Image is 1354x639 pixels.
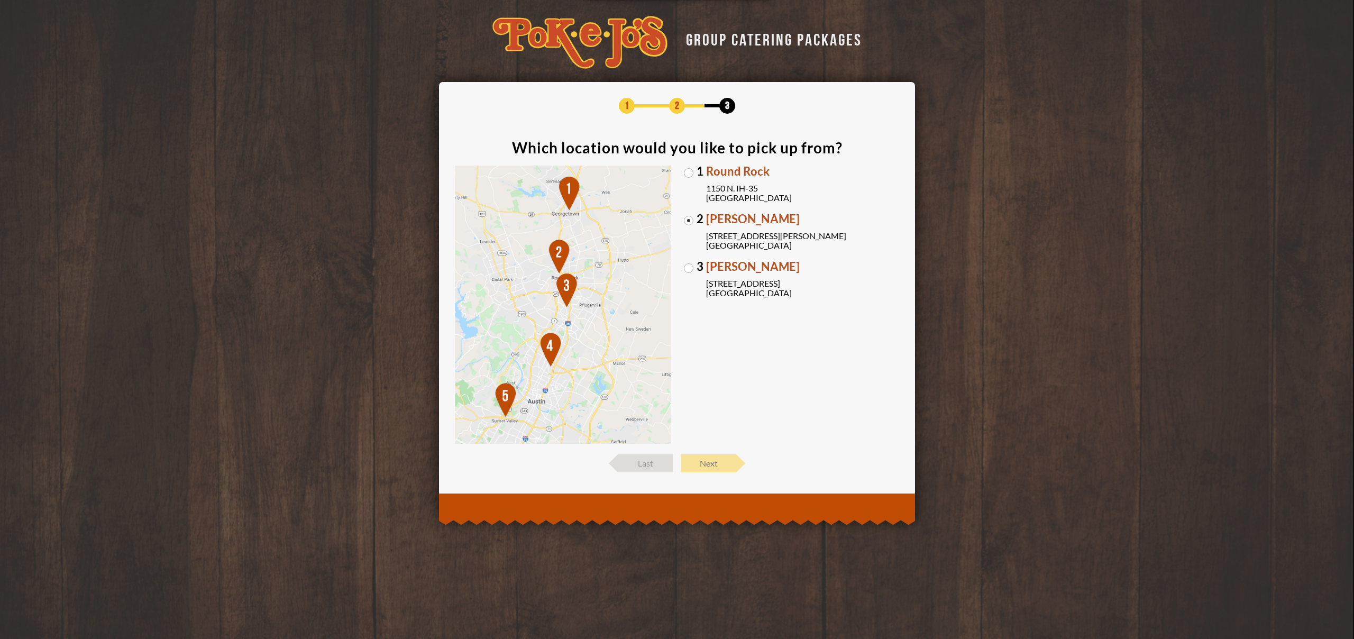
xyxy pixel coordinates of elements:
[697,261,703,272] span: 3
[455,166,671,444] img: Map of Locations
[492,16,667,69] img: logo-34603ddf.svg
[706,184,900,203] span: 1150 N. IH-35 [GEOGRAPHIC_DATA]
[719,98,735,114] span: 3
[706,279,900,298] span: [STREET_ADDRESS] [GEOGRAPHIC_DATA]
[697,166,703,177] span: 1
[669,98,685,114] span: 2
[681,454,736,472] span: Next
[706,231,900,250] span: [STREET_ADDRESS][PERSON_NAME] [GEOGRAPHIC_DATA]
[706,261,900,272] span: [PERSON_NAME]
[706,213,900,225] span: [PERSON_NAME]
[697,213,703,225] span: 2
[512,140,843,155] div: Which location would you like to pick up from?
[619,98,635,114] span: 1
[706,166,900,177] span: Round Rock
[618,454,673,472] span: Last
[678,28,862,48] div: GROUP CATERING PACKAGES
